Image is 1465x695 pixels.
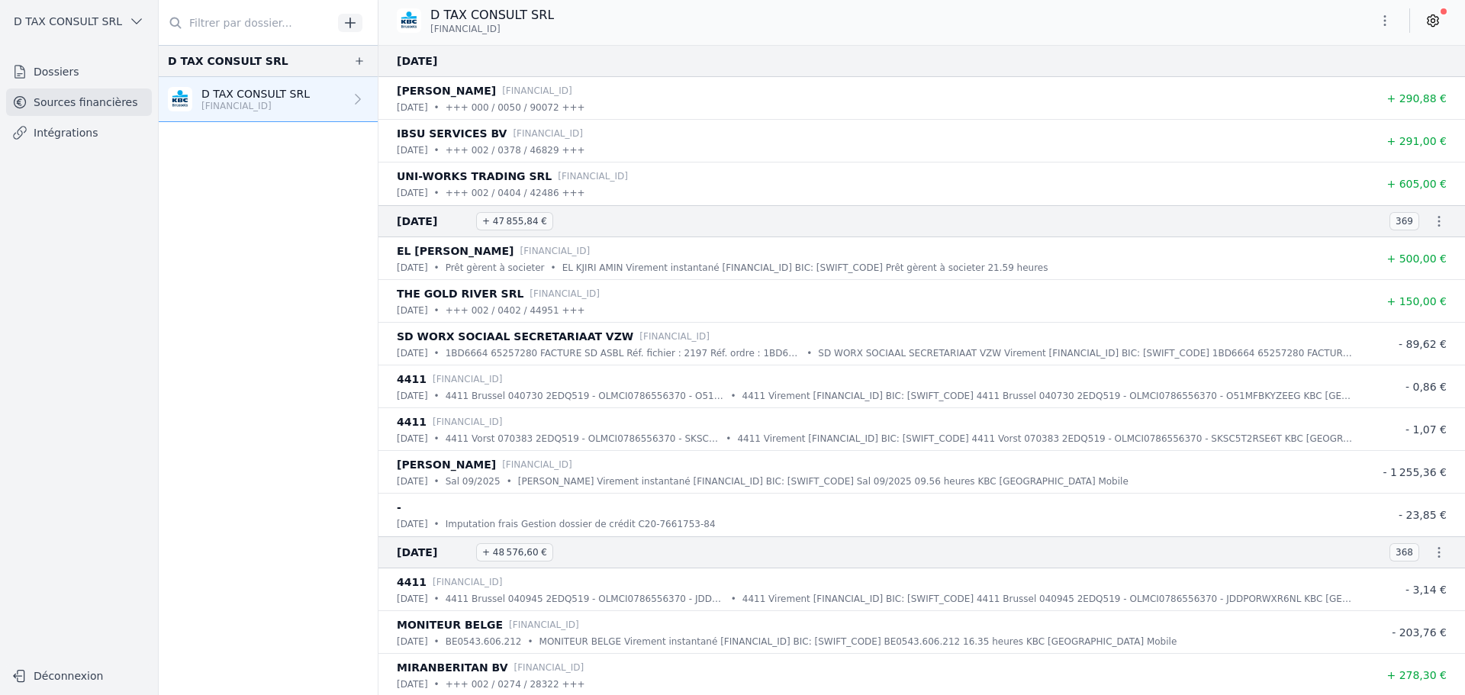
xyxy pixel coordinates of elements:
[433,414,503,430] p: [FINANCIAL_ID]
[6,58,152,85] a: Dossiers
[434,591,439,607] div: •
[527,634,533,649] div: •
[476,543,553,561] span: + 48 576,60 €
[742,591,1355,607] p: 4411 Virement [FINANCIAL_ID] BIC: [SWIFT_CODE] 4411 Brussel 040945 2EDQ519 - OLMCI0786556370 - JD...
[397,82,496,100] p: [PERSON_NAME]
[201,86,310,101] p: D TAX CONSULT SRL
[1386,253,1447,265] span: + 500,00 €
[397,242,514,260] p: EL [PERSON_NAME]
[159,77,378,122] a: D TAX CONSULT SRL [FINANCIAL_ID]
[1386,135,1447,147] span: + 291,00 €
[397,327,633,346] p: SD WORX SOCIAAL SECRETARIAAT VZW
[1386,295,1447,307] span: + 150,00 €
[551,260,556,275] div: •
[520,243,591,259] p: [FINANCIAL_ID]
[397,658,508,677] p: MIRANBERITAN BV
[562,260,1048,275] p: EL KJIRI AMIN Virement instantané [FINANCIAL_ID] BIC: [SWIFT_CODE] Prêt gèrent à societer 21.59 h...
[446,388,725,404] p: 4411 Brussel 040730 2EDQ519 - OLMCI0786556370 - O51MFBKYZEEG
[446,474,501,489] p: Sal 09/2025
[518,474,1129,489] p: [PERSON_NAME] Virement instantané [FINANCIAL_ID] BIC: [SWIFT_CODE] Sal 09/2025 09.56 heures KBC [...
[807,346,812,361] div: •
[201,100,310,112] p: [FINANCIAL_ID]
[433,574,503,590] p: [FINANCIAL_ID]
[434,260,439,275] div: •
[397,388,428,404] p: [DATE]
[1405,584,1447,596] span: - 3,14 €
[430,6,554,24] p: D TAX CONSULT SRL
[434,634,439,649] div: •
[818,346,1355,361] p: SD WORX SOCIAAL SECRETARIAAT VZW Virement [FINANCIAL_ID] BIC: [SWIFT_CODE] 1BD6664 65257280 FACTU...
[397,285,523,303] p: THE GOLD RIVER SRL
[397,413,427,431] p: 4411
[397,516,428,532] p: [DATE]
[1386,92,1447,105] span: + 290,88 €
[1389,212,1419,230] span: 369
[446,346,801,361] p: 1BD6664 65257280 FACTURE SD ASBL Réf. fichier : 2197 Réf. ordre : 1BD6664 65257280 7252510010 S0 ...
[397,167,552,185] p: UNI-WORKS TRADING SRL
[1399,509,1447,521] span: - 23,85 €
[14,14,122,29] span: D TAX CONSULT SRL
[434,431,439,446] div: •
[446,260,545,275] p: Prêt gèrent à societer
[397,455,496,474] p: [PERSON_NAME]
[539,634,1177,649] p: MONITEUR BELGE Virement instantané [FINANCIAL_ID] BIC: [SWIFT_CODE] BE0543.606.212 16.35 heures K...
[397,616,503,634] p: MONITEUR BELGE
[434,185,439,201] div: •
[446,303,585,318] p: +++ 002 / 0402 / 44951 +++
[1405,381,1447,393] span: - 0,86 €
[397,8,421,33] img: KBC_BRUSSELS_KREDBEBB.png
[397,124,507,143] p: IBSU SERVICES BV
[639,329,710,344] p: [FINANCIAL_ID]
[513,126,583,141] p: [FINANCIAL_ID]
[433,372,503,387] p: [FINANCIAL_ID]
[397,52,470,70] span: [DATE]
[397,498,401,516] p: -
[446,677,585,692] p: +++ 002 / 0274 / 28322 +++
[502,83,572,98] p: [FINANCIAL_ID]
[446,143,585,158] p: +++ 002 / 0378 / 46829 +++
[1386,669,1447,681] span: + 278,30 €
[397,370,427,388] p: 4411
[1392,626,1447,639] span: - 203,76 €
[514,660,584,675] p: [FINANCIAL_ID]
[434,388,439,404] div: •
[1405,423,1447,436] span: - 1,07 €
[397,100,428,115] p: [DATE]
[430,23,501,35] span: [FINANCIAL_ID]
[730,388,736,404] div: •
[742,388,1355,404] p: 4411 Virement [FINANCIAL_ID] BIC: [SWIFT_CODE] 4411 Brussel 040730 2EDQ519 - OLMCI0786556370 - O5...
[397,185,428,201] p: [DATE]
[434,474,439,489] div: •
[726,431,731,446] div: •
[434,516,439,532] div: •
[446,516,716,532] p: Imputation frais Gestion dossier de crédit C20-7661753-84
[1399,338,1447,350] span: - 89,62 €
[397,573,427,591] p: 4411
[1389,543,1419,561] span: 368
[446,100,585,115] p: +++ 000 / 0050 / 90072 +++
[397,543,470,561] span: [DATE]
[434,303,439,318] div: •
[397,474,428,489] p: [DATE]
[1386,178,1447,190] span: + 605,00 €
[434,143,439,158] div: •
[6,664,152,688] button: Déconnexion
[1383,466,1447,478] span: - 1 255,36 €
[397,591,428,607] p: [DATE]
[737,431,1355,446] p: 4411 Virement [FINANCIAL_ID] BIC: [SWIFT_CODE] 4411 Vorst 070383 2EDQ519 - OLMCI0786556370 - SKSC...
[397,677,428,692] p: [DATE]
[397,212,470,230] span: [DATE]
[6,9,152,34] button: D TAX CONSULT SRL
[168,87,192,111] img: KBC_BRUSSELS_KREDBEBB.png
[446,185,585,201] p: +++ 002 / 0404 / 42486 +++
[397,303,428,318] p: [DATE]
[476,212,553,230] span: + 47 855,84 €
[434,677,439,692] div: •
[446,634,522,649] p: BE0543.606.212
[530,286,600,301] p: [FINANCIAL_ID]
[397,143,428,158] p: [DATE]
[168,52,288,70] div: D TAX CONSULT SRL
[507,474,512,489] div: •
[434,100,439,115] div: •
[509,617,579,632] p: [FINANCIAL_ID]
